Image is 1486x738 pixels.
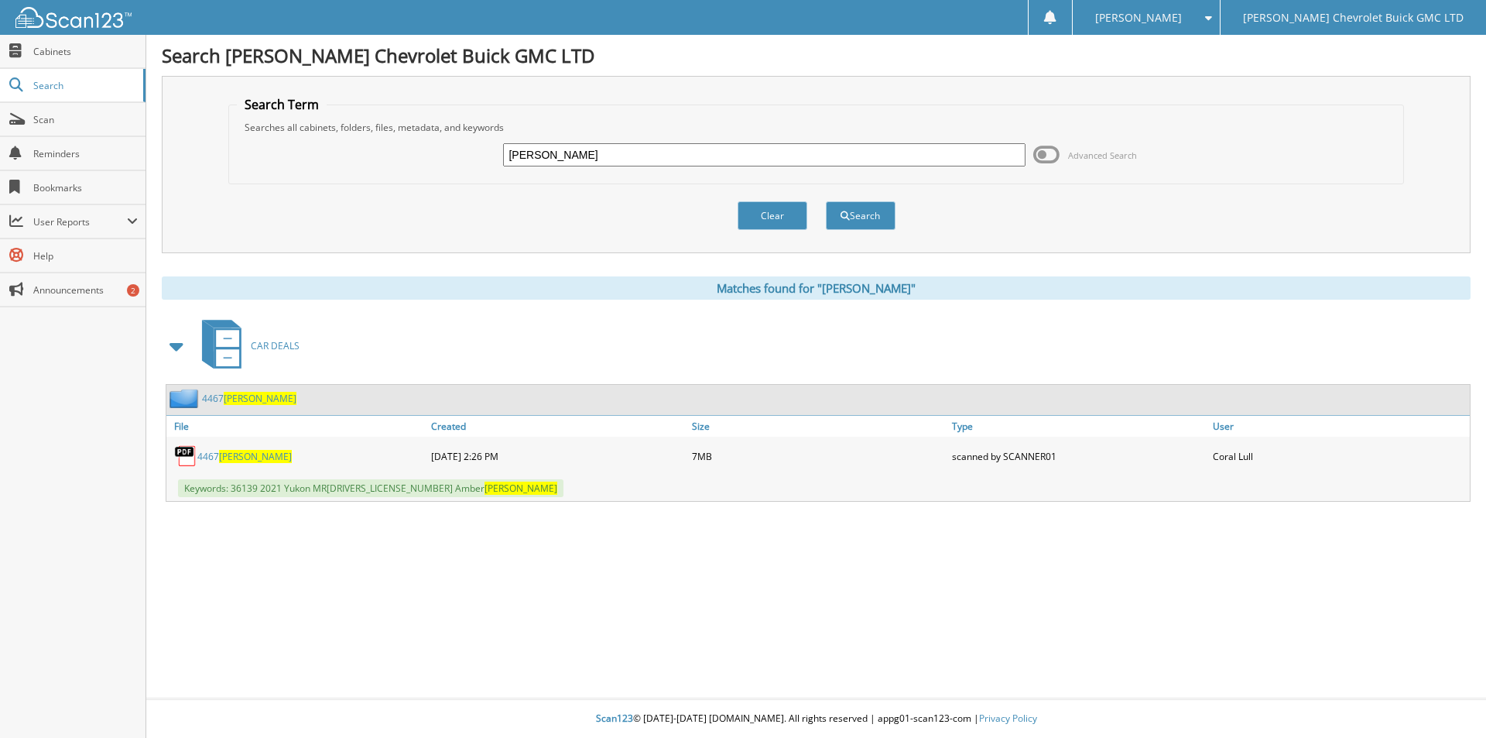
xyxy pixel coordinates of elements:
[1209,441,1470,472] div: Coral Lull
[127,284,139,297] div: 2
[146,700,1486,738] div: © [DATE]-[DATE] [DOMAIN_NAME]. All rights reserved | appg01-scan123-com |
[33,79,135,92] span: Search
[948,416,1209,437] a: Type
[484,482,557,495] span: [PERSON_NAME]
[197,450,292,463] a: 4467[PERSON_NAME]
[1243,13,1464,22] span: [PERSON_NAME] Chevrolet Buick GMC LTD
[596,712,633,725] span: Scan123
[251,339,300,352] span: CAR DEALS
[427,416,688,437] a: Created
[33,215,127,228] span: User Reports
[688,416,949,437] a: Size
[33,113,138,126] span: Scan
[193,315,300,376] a: CAR DEALS
[162,43,1471,68] h1: Search [PERSON_NAME] Chevrolet Buick GMC LTD
[427,441,688,472] div: [DATE] 2:26 PM
[219,450,292,463] span: [PERSON_NAME]
[738,201,807,230] button: Clear
[178,479,563,497] span: Keywords: 36139 2021 Yukon MR[DRIVERS_LICENSE_NUMBER] Amber
[33,147,138,160] span: Reminders
[1209,416,1470,437] a: User
[162,276,1471,300] div: Matches found for "[PERSON_NAME]"
[169,389,202,408] img: folder2.png
[15,7,132,28] img: scan123-logo-white.svg
[237,96,327,113] legend: Search Term
[1068,149,1137,161] span: Advanced Search
[33,181,138,194] span: Bookmarks
[174,445,197,468] img: PDF.png
[979,712,1037,725] a: Privacy Policy
[224,392,296,405] span: [PERSON_NAME]
[202,392,296,405] a: 4467[PERSON_NAME]
[33,283,138,297] span: Announcements
[826,201,895,230] button: Search
[166,416,427,437] a: File
[237,121,1396,134] div: Searches all cabinets, folders, files, metadata, and keywords
[33,249,138,263] span: Help
[33,45,138,58] span: Cabinets
[688,441,949,472] div: 7MB
[1095,13,1182,22] span: [PERSON_NAME]
[948,441,1209,472] div: scanned by SCANNER01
